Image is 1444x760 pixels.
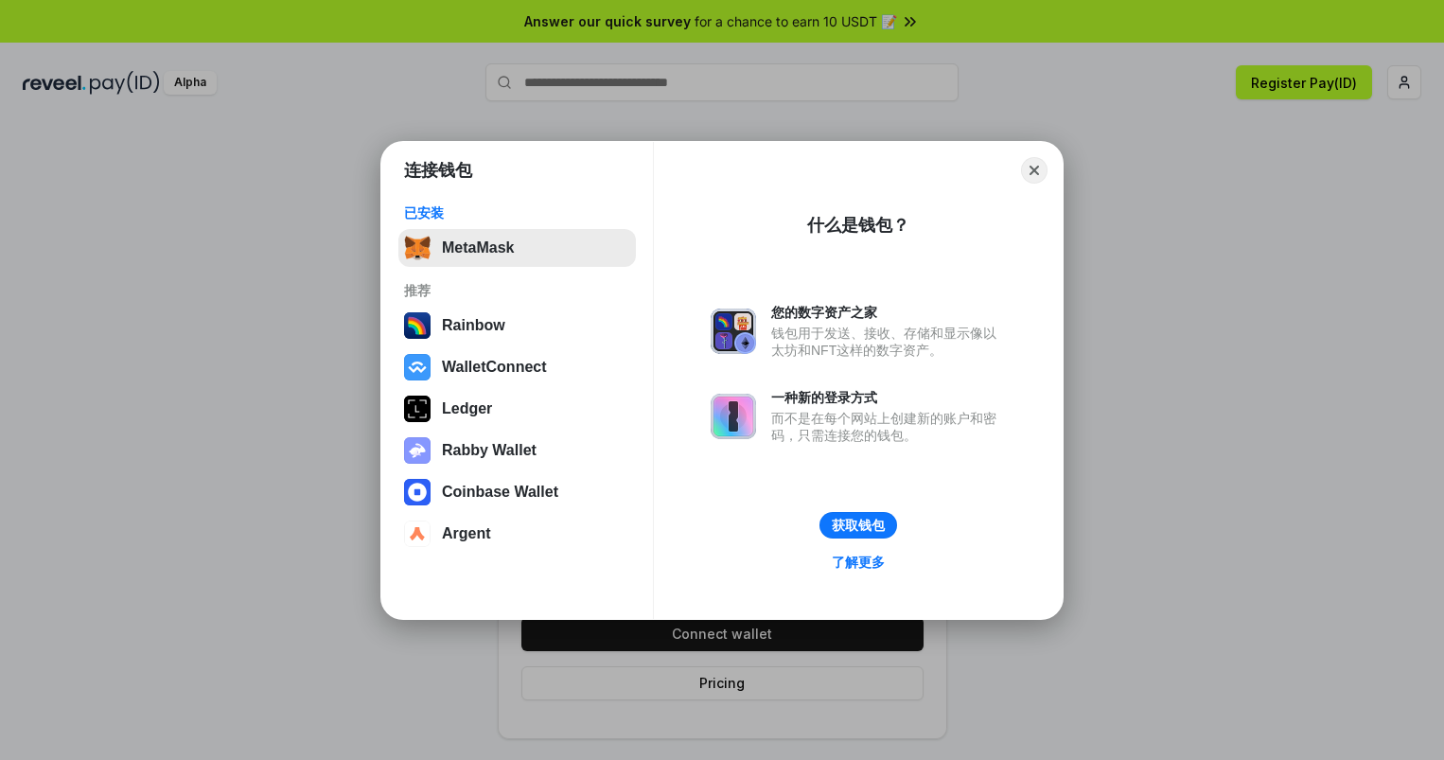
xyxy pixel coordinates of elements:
button: Rabby Wallet [398,432,636,469]
div: 钱包用于发送、接收、存储和显示像以太坊和NFT这样的数字资产。 [771,325,1006,359]
div: 获取钱包 [832,517,885,534]
button: MetaMask [398,229,636,267]
button: Argent [398,515,636,553]
div: Ledger [442,400,492,417]
button: Coinbase Wallet [398,473,636,511]
div: Coinbase Wallet [442,484,558,501]
img: svg+xml,%3Csvg%20width%3D%2228%22%20height%3D%2228%22%20viewBox%3D%220%200%2028%2028%22%20fill%3D... [404,521,431,547]
div: Argent [442,525,491,542]
div: 了解更多 [832,554,885,571]
div: Rabby Wallet [442,442,537,459]
button: Rainbow [398,307,636,345]
div: 推荐 [404,282,630,299]
div: WalletConnect [442,359,547,376]
div: MetaMask [442,239,514,256]
img: svg+xml,%3Csvg%20width%3D%22120%22%20height%3D%22120%22%20viewBox%3D%220%200%20120%20120%22%20fil... [404,312,431,339]
img: svg+xml,%3Csvg%20xmlns%3D%22http%3A%2F%2Fwww.w3.org%2F2000%2Fsvg%22%20fill%3D%22none%22%20viewBox... [711,309,756,354]
div: 什么是钱包？ [807,214,909,237]
h1: 连接钱包 [404,159,472,182]
button: Close [1021,157,1048,184]
div: Rainbow [442,317,505,334]
button: Ledger [398,390,636,428]
img: svg+xml,%3Csvg%20fill%3D%22none%22%20height%3D%2233%22%20viewBox%3D%220%200%2035%2033%22%20width%... [404,235,431,261]
img: svg+xml,%3Csvg%20width%3D%2228%22%20height%3D%2228%22%20viewBox%3D%220%200%2028%2028%22%20fill%3D... [404,354,431,380]
img: svg+xml,%3Csvg%20xmlns%3D%22http%3A%2F%2Fwww.w3.org%2F2000%2Fsvg%22%20fill%3D%22none%22%20viewBox... [404,437,431,464]
div: 已安装 [404,204,630,221]
img: svg+xml,%3Csvg%20xmlns%3D%22http%3A%2F%2Fwww.w3.org%2F2000%2Fsvg%22%20fill%3D%22none%22%20viewBox... [711,394,756,439]
div: 您的数字资产之家 [771,304,1006,321]
img: svg+xml,%3Csvg%20width%3D%2228%22%20height%3D%2228%22%20viewBox%3D%220%200%2028%2028%22%20fill%3D... [404,479,431,505]
img: svg+xml,%3Csvg%20xmlns%3D%22http%3A%2F%2Fwww.w3.org%2F2000%2Fsvg%22%20width%3D%2228%22%20height%3... [404,396,431,422]
div: 而不是在每个网站上创建新的账户和密码，只需连接您的钱包。 [771,410,1006,444]
div: 一种新的登录方式 [771,389,1006,406]
a: 了解更多 [820,550,896,574]
button: WalletConnect [398,348,636,386]
button: 获取钱包 [819,512,897,539]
